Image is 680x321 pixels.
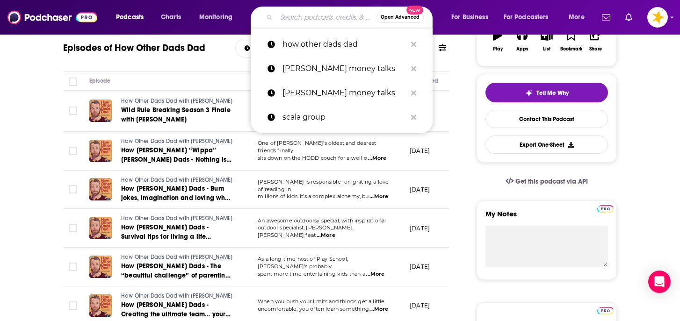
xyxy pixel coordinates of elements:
div: Apps [516,46,528,52]
p: [DATE] [410,224,430,232]
input: Search podcasts, credits, & more... [276,10,376,25]
span: ...More [369,306,388,313]
button: Show profile menu [647,7,668,28]
span: As a long time host of Play School, [PERSON_NAME]’s probably [258,256,348,270]
div: Search podcasts, credits, & more... [260,7,441,28]
img: Podchaser - Follow, Share and Rate Podcasts [7,8,97,26]
span: Toggle select row [69,185,77,193]
button: open menu [562,10,596,25]
div: Share [589,46,602,52]
span: How Other Dads Dad with [PERSON_NAME] [121,254,232,260]
a: Show notifications dropdown [622,9,636,25]
a: Show notifications dropdown [598,9,614,25]
span: How [PERSON_NAME] “Wippa” [PERSON_NAME] Dads - Nothing is impossible, (Except, maybe a serious co... [121,146,231,192]
a: How [PERSON_NAME] Dads - Survival tips for living a life connected (not Alone) [121,223,233,242]
span: ...More [368,155,386,162]
span: How Other Dads Dad with [PERSON_NAME] [121,138,232,144]
p: Michael Campbells money talks [282,81,406,105]
button: Export One-Sheet [485,136,608,154]
span: sits down on the HODD couch for a well o [258,155,367,161]
button: Share [584,24,608,57]
span: [PERSON_NAME] is responsible for igniting a love of reading in [258,178,389,193]
h2: Choose List sort [235,39,328,57]
a: How Other Dads Dad with [PERSON_NAME] [121,97,233,106]
button: open menu [445,10,500,25]
a: Pro website [597,204,614,213]
span: Monitoring [199,11,232,24]
div: Play [493,46,503,52]
button: open menu [236,45,289,51]
label: My Notes [485,209,608,226]
a: how other dads dad [251,32,433,57]
div: Episode [89,75,110,86]
button: open menu [193,10,245,25]
span: Get this podcast via API [515,178,588,185]
a: How [PERSON_NAME] Dads - Creating the ultimate team… your family! [121,300,233,319]
div: List [543,46,550,52]
button: Play [485,24,510,57]
p: [DATE] [410,185,430,193]
button: Bookmark [559,24,583,57]
p: [DATE] [410,263,430,271]
img: Podchaser Pro [597,205,614,213]
span: Charts [161,11,181,24]
a: How [PERSON_NAME] Dads - The “beautiful challenge” of parenting in a blended family and what Play... [121,262,233,280]
a: How Other Dads Dad with [PERSON_NAME] [121,292,233,300]
span: How [PERSON_NAME] Dads - The “beautiful challenge” of parenting in a blended family and what Play... [121,262,231,298]
img: tell me why sparkle [525,89,533,97]
span: millions of kids. It’s a complex alchemy, bu [258,193,369,200]
a: How [PERSON_NAME] Dads - Bum jokes, imagination and loving what is [121,184,233,203]
span: How Other Dads Dad with [PERSON_NAME] [121,98,232,104]
span: Toggle select row [69,301,77,310]
span: uncomfortable, you often learn something [258,306,369,312]
span: How [PERSON_NAME] Dads - Bum jokes, imagination and loving what is [121,185,231,211]
span: ...More [317,232,335,239]
p: how other dads dad [282,32,406,57]
a: scala group [251,105,433,129]
span: ...More [369,193,388,200]
button: open menu [109,10,156,25]
a: How Other Dads Dad with [PERSON_NAME] [121,176,233,185]
span: Toggle select row [69,147,77,155]
a: Wild Rule Breaking Season 3 Finale with [PERSON_NAME] [121,106,233,124]
span: Toggle select row [69,224,77,232]
div: Bookmark [560,46,582,52]
span: Open Advanced [381,15,420,20]
a: Pro website [597,306,614,314]
span: Logged in as Spreaker_Prime [647,7,668,28]
span: Wild Rule Breaking Season 3 Finale with [PERSON_NAME] [121,106,231,123]
button: Open AdvancedNew [376,12,424,23]
span: spent more time entertaining kids than a [258,271,365,277]
button: open menu [498,10,562,25]
span: More [569,11,585,24]
span: outdoor specialist, [PERSON_NAME]. [PERSON_NAME] feat [258,224,354,238]
span: An awesome outdoorsy special, with inspirational [258,217,386,224]
img: Podchaser Pro [597,307,614,314]
span: How Other Dads Dad with [PERSON_NAME] [121,215,232,221]
p: [DATE] [410,301,430,309]
a: How [PERSON_NAME] “Wippa” [PERSON_NAME] Dads - Nothing is impossible, (Except, maybe a serious co... [121,146,233,164]
a: How Other Dads Dad with [PERSON_NAME] [121,214,233,223]
button: List [535,24,559,57]
a: Get this podcast via API [498,170,595,193]
span: Podcasts [116,11,144,24]
span: Toggle select row [69,263,77,271]
img: User Profile [647,7,668,28]
span: When you push your limits and things get a little [258,298,384,305]
span: One of [PERSON_NAME]’s oldest and dearest friends finally [258,140,376,154]
a: How Other Dads Dad with [PERSON_NAME] [121,137,233,146]
span: How [PERSON_NAME] Dads - Survival tips for living a life connected (not Alone) [121,223,211,250]
p: Michael Cambells money talks [282,57,406,81]
span: Tell Me Why [536,89,569,97]
span: For Business [451,11,488,24]
p: [DATE] [410,147,430,155]
span: How Other Dads Dad with [PERSON_NAME] [121,177,232,183]
a: [PERSON_NAME] money talks [251,57,433,81]
span: Toggle select row [69,107,77,115]
span: New [406,6,423,14]
a: Charts [155,10,187,25]
span: How Other Dads Dad with [PERSON_NAME] [121,292,232,299]
button: tell me why sparkleTell Me Why [485,83,608,102]
button: Apps [510,24,534,57]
